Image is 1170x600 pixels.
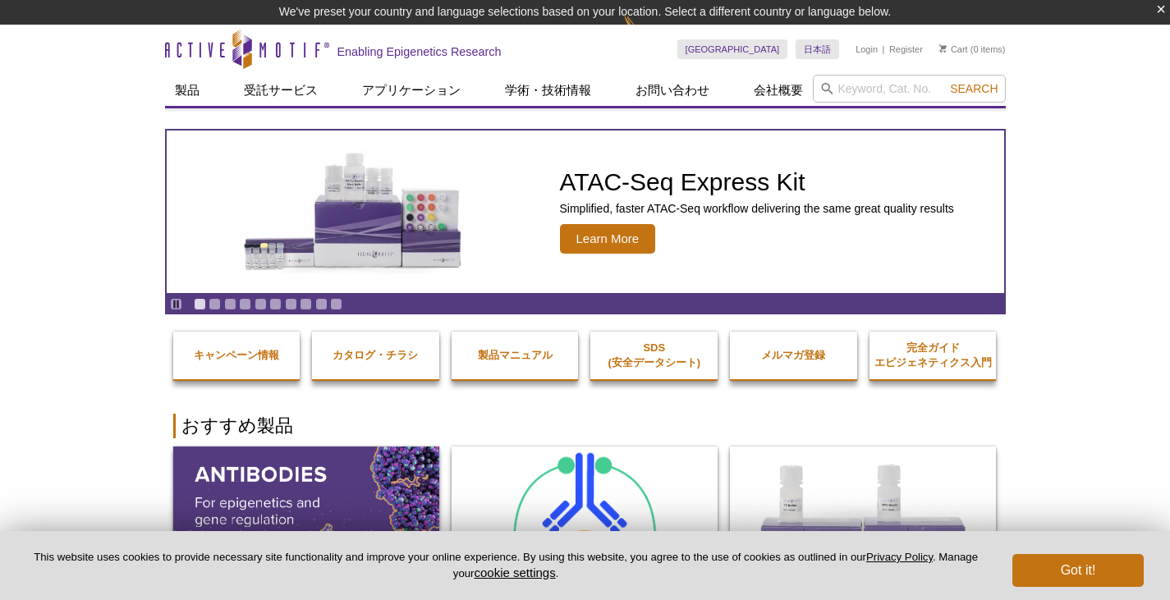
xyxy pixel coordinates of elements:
strong: キャンペーン情報 [194,349,279,361]
a: Register [889,44,923,55]
a: Go to slide 4 [239,298,251,310]
img: ATAC-Seq Express Kit [219,149,490,274]
a: [GEOGRAPHIC_DATA] [677,39,788,59]
strong: カタログ・チラシ [333,349,418,361]
a: 完全ガイドエピジェネティクス入門 [869,324,997,387]
p: This website uses cookies to provide necessary site functionality and improve your online experie... [26,550,985,581]
a: 製品マニュアル [452,332,579,379]
a: 日本語 [796,39,839,59]
a: Go to slide 6 [269,298,282,310]
a: Go to slide 5 [255,298,267,310]
a: SDS(安全データシート) [590,324,718,387]
a: Go to slide 7 [285,298,297,310]
p: Simplified, faster ATAC-Seq workflow delivering the same great quality results [560,201,954,216]
a: Cart [939,44,968,55]
button: Search [945,81,1003,96]
a: Go to slide 8 [300,298,312,310]
a: Login [856,44,878,55]
strong: SDS (安全データシート) [608,341,700,369]
a: Go to slide 10 [330,298,342,310]
a: 学術・技術情報 [495,75,601,106]
a: Toggle autoplay [170,298,182,310]
h2: Enabling Epigenetics Research [337,44,502,59]
a: ATAC-Seq Express Kit ATAC-Seq Express Kit Simplified, faster ATAC-Seq workflow delivering the sam... [167,131,1004,293]
a: Go to slide 3 [224,298,236,310]
span: Learn More [560,224,656,254]
a: 受託サービス [234,75,328,106]
a: 製品 [165,75,209,106]
a: お問い合わせ [626,75,719,106]
a: キャンペーン情報 [173,332,301,379]
a: アプリケーション [352,75,470,106]
input: Keyword, Cat. No. [813,75,1006,103]
span: Search [950,82,998,95]
li: | [883,39,885,59]
button: cookie settings [474,566,555,579]
a: カタログ・チラシ [312,332,439,379]
img: Your Cart [939,44,947,53]
h2: ATAC-Seq Express Kit [560,170,954,195]
strong: メルマガ登録 [761,349,825,361]
li: (0 items) [939,39,1006,59]
button: Got it! [1012,554,1144,587]
article: ATAC-Seq Express Kit [167,131,1004,293]
a: メルマガ登録 [730,332,857,379]
a: Go to slide 9 [315,298,328,310]
a: Go to slide 2 [209,298,221,310]
img: Change Here [623,12,667,51]
a: Privacy Policy [866,551,933,563]
a: Go to slide 1 [194,298,206,310]
strong: 製品マニュアル [478,349,553,361]
strong: 完全ガイド エピジェネティクス入門 [874,341,992,369]
a: 会社概要 [744,75,813,106]
h2: おすすめ製品 [173,414,998,438]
